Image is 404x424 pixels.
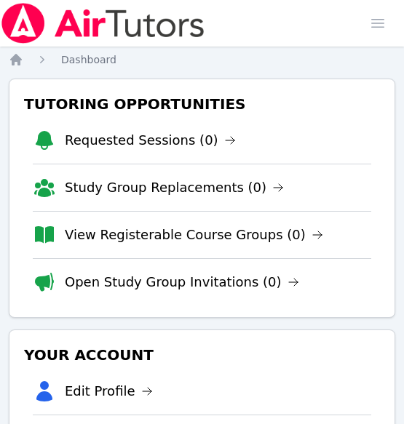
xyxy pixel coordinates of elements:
[65,130,236,151] a: Requested Sessions (0)
[61,54,116,65] span: Dashboard
[21,91,383,117] h3: Tutoring Opportunities
[65,272,299,292] a: Open Study Group Invitations (0)
[65,177,284,198] a: Study Group Replacements (0)
[21,342,383,368] h3: Your Account
[61,52,116,67] a: Dashboard
[65,381,153,401] a: Edit Profile
[65,225,323,245] a: View Registerable Course Groups (0)
[9,52,395,67] nav: Breadcrumb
